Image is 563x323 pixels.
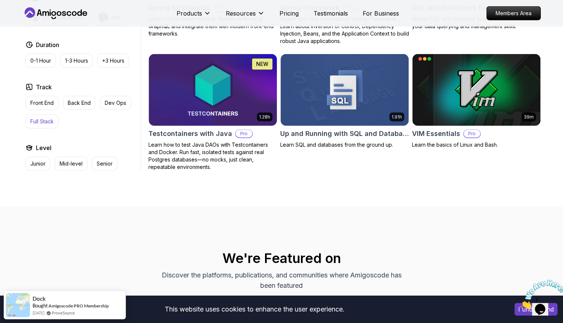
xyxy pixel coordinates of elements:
a: Members Area [486,6,541,20]
img: provesource social proof notification image [6,293,30,317]
p: Discover the platforms, publications, and communities where Amigoscode has been featured [157,270,406,291]
img: Chat attention grabber [3,3,49,32]
p: 39m [524,114,534,120]
p: Junior [30,160,46,167]
iframe: chat widget [517,277,563,312]
button: Dev Ops [100,96,131,110]
p: Learn the basics of Linux and Bash. [412,141,541,149]
p: Master the core concepts of Spring Framework. Learn about Inversion of Control, Dependency Inject... [280,15,409,45]
p: Senior [97,160,113,167]
p: Pro [464,130,480,137]
button: Front End [26,96,58,110]
button: Back End [63,96,95,110]
a: For Business [363,9,399,18]
a: Up and Running with SQL and Databases card1.91hUp and Running with SQL and DatabasesLearn SQL and... [280,54,409,149]
h2: Testcontainers with Java [148,129,232,139]
img: VIM Essentials card [412,54,540,126]
img: Up and Running with SQL and Databases card [281,54,409,126]
p: Resources [226,9,256,18]
span: 1 [3,3,6,9]
h2: Up and Running with SQL and Databases [280,129,409,139]
p: Dev Ops [105,99,126,107]
a: Testimonials [314,9,348,18]
p: 0-1 Hour [30,57,51,64]
p: 1.28h [259,114,270,120]
button: Senior [92,157,117,171]
span: Dock [33,296,46,302]
p: Back End [68,99,91,107]
button: Mid-level [55,157,87,171]
p: Learn how to test Java DAOs with Testcontainers and Docker. Run fast, isolated tests against real... [148,141,277,171]
p: 1-3 Hours [65,57,88,64]
p: Learn SQL and databases from the ground up. [280,141,409,149]
h2: We're Featured on [23,251,541,266]
h2: Level [36,143,51,152]
button: 0-1 Hour [26,54,56,68]
p: Members Area [487,7,540,20]
span: [DATE] [33,310,44,316]
button: Junior [26,157,50,171]
a: VIM Essentials card39mVIM EssentialsProLearn the basics of Linux and Bash. [412,54,541,149]
h2: Duration [36,40,59,49]
p: NEW [256,60,268,68]
button: +3 Hours [97,54,129,68]
p: Mid-level [60,160,83,167]
h2: VIM Essentials [412,129,460,139]
button: Full Stack [26,114,58,129]
p: Front End [30,99,54,107]
a: Amigoscode PRO Membership [48,303,109,309]
button: Accept cookies [515,303,557,316]
button: 1-3 Hours [60,54,93,68]
p: +3 Hours [102,57,124,64]
a: Pricing [279,9,299,18]
span: Bought [33,303,48,309]
p: Pro [236,130,252,137]
button: Products [177,9,211,24]
button: Resources [226,9,265,24]
div: This website uses cookies to enhance the user experience. [6,301,503,317]
p: Products [177,9,202,18]
a: ProveSource [52,310,75,316]
a: Testcontainers with Java card1.28hNEWTestcontainers with JavaProLearn how to test Java DAOs with ... [148,54,277,171]
p: 1.91h [392,114,402,120]
h2: Track [36,83,52,91]
p: Full Stack [30,118,54,125]
img: Testcontainers with Java card [149,54,277,126]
